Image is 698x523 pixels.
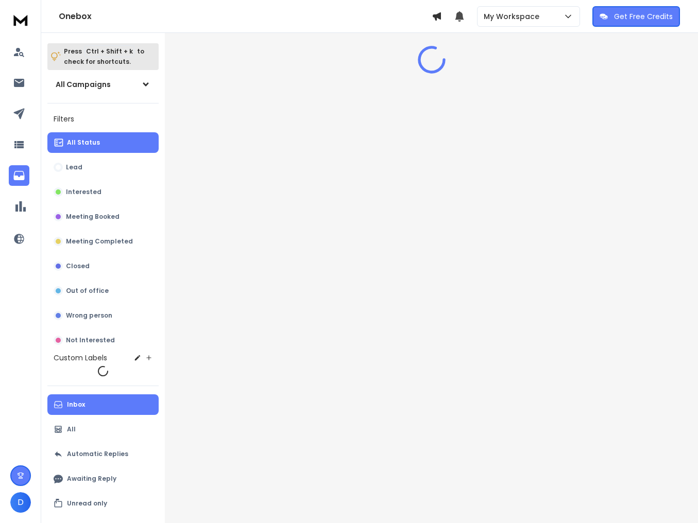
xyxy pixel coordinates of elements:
[66,336,115,344] p: Not Interested
[59,10,432,23] h1: Onebox
[10,492,31,513] button: D
[47,157,159,178] button: Lead
[484,11,543,22] p: My Workspace
[66,287,109,295] p: Out of office
[66,262,90,270] p: Closed
[66,163,82,171] p: Lead
[54,353,107,363] h3: Custom Labels
[47,256,159,276] button: Closed
[47,74,159,95] button: All Campaigns
[84,45,134,57] span: Ctrl + Shift + k
[67,425,76,433] p: All
[47,468,159,489] button: Awaiting Reply
[47,419,159,440] button: All
[66,237,133,246] p: Meeting Completed
[67,400,85,409] p: Inbox
[67,450,128,458] p: Automatic Replies
[47,394,159,415] button: Inbox
[47,305,159,326] button: Wrong person
[47,444,159,464] button: Automatic Replies
[66,188,101,196] p: Interested
[592,6,680,27] button: Get Free Credits
[47,493,159,514] button: Unread only
[56,79,111,90] h1: All Campaigns
[47,231,159,252] button: Meeting Completed
[47,330,159,351] button: Not Interested
[64,46,144,67] p: Press to check for shortcuts.
[47,281,159,301] button: Out of office
[614,11,673,22] p: Get Free Credits
[47,132,159,153] button: All Status
[66,311,112,320] p: Wrong person
[47,206,159,227] button: Meeting Booked
[67,499,107,508] p: Unread only
[66,213,120,221] p: Meeting Booked
[67,475,116,483] p: Awaiting Reply
[67,138,100,147] p: All Status
[10,10,31,29] img: logo
[47,112,159,126] h3: Filters
[47,182,159,202] button: Interested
